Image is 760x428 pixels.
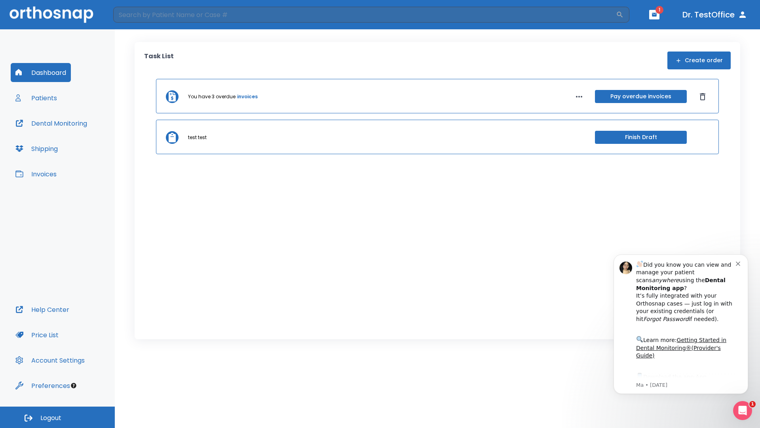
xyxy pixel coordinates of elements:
[696,90,709,103] button: Dismiss
[11,376,75,395] button: Preferences
[595,90,687,103] button: Pay overdue invoices
[11,139,63,158] button: Shipping
[602,245,760,424] iframe: Intercom notifications message
[11,300,74,319] button: Help Center
[113,7,616,23] input: Search by Patient Name or Case #
[11,351,89,370] button: Account Settings
[11,63,71,82] button: Dashboard
[11,114,92,133] button: Dental Monitoring
[9,6,93,23] img: Orthosnap
[733,401,752,420] iframe: Intercom live chat
[11,164,61,183] button: Invoices
[40,414,61,422] span: Logout
[237,93,258,100] a: invoices
[144,52,174,69] p: Task List
[655,6,663,14] span: 1
[188,93,236,100] p: You have 3 overdue
[667,52,731,69] button: Create order
[188,134,207,141] p: test test
[679,8,750,22] button: Dr. TestOffice
[749,401,756,407] span: 1
[11,88,62,107] button: Patients
[70,382,77,389] div: Tooltip anchor
[11,325,63,344] button: Price List
[595,131,687,144] button: Finish Draft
